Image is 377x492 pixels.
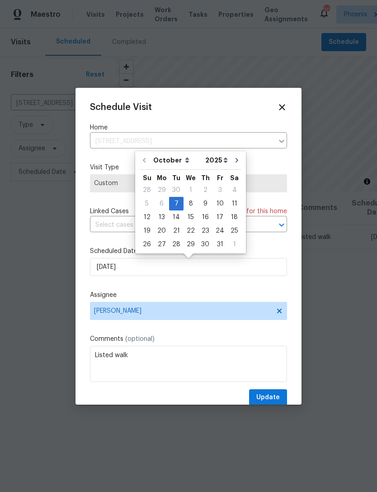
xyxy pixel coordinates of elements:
[90,218,262,232] input: Select cases
[140,197,154,210] div: 5
[90,103,152,112] span: Schedule Visit
[125,336,155,342] span: (optional)
[227,225,241,237] div: 25
[227,224,241,238] div: Sat Oct 25 2025
[198,183,212,197] div: Thu Oct 02 2025
[227,211,241,224] div: 18
[227,197,241,210] div: Sat Oct 11 2025
[90,247,287,256] label: Scheduled Date
[154,210,169,224] div: Mon Oct 13 2025
[184,197,198,210] div: 8
[90,123,287,132] label: Home
[212,184,227,196] div: 3
[169,210,184,224] div: Tue Oct 14 2025
[137,151,151,169] button: Go to previous month
[172,175,180,181] abbr: Tuesday
[198,238,212,251] div: Thu Oct 30 2025
[212,183,227,197] div: Fri Oct 03 2025
[212,238,227,251] div: 31
[184,238,198,251] div: 29
[169,211,184,224] div: 14
[184,225,198,237] div: 22
[184,211,198,224] div: 15
[249,389,287,406] button: Update
[140,238,154,251] div: 26
[212,225,227,237] div: 24
[212,210,227,224] div: Fri Oct 17 2025
[169,224,184,238] div: Tue Oct 21 2025
[212,238,227,251] div: Fri Oct 31 2025
[154,211,169,224] div: 13
[203,153,230,167] select: Year
[212,197,227,210] div: 10
[227,238,241,251] div: Sat Nov 01 2025
[198,224,212,238] div: Thu Oct 23 2025
[154,238,169,251] div: 27
[140,197,154,210] div: Sun Oct 05 2025
[186,175,196,181] abbr: Wednesday
[217,175,223,181] abbr: Friday
[230,151,244,169] button: Go to next month
[227,183,241,197] div: Sat Oct 04 2025
[184,210,198,224] div: Wed Oct 15 2025
[154,224,169,238] div: Mon Oct 20 2025
[90,134,273,148] input: Enter in an address
[140,183,154,197] div: Sun Sep 28 2025
[140,225,154,237] div: 19
[154,238,169,251] div: Mon Oct 27 2025
[94,179,283,188] span: Custom
[227,184,241,196] div: 4
[227,238,241,251] div: 1
[154,183,169,197] div: Mon Sep 29 2025
[227,197,241,210] div: 11
[169,183,184,197] div: Tue Sep 30 2025
[184,184,198,196] div: 1
[154,225,169,237] div: 20
[169,238,184,251] div: Tue Oct 28 2025
[140,184,154,196] div: 28
[140,224,154,238] div: Sun Oct 19 2025
[94,307,271,315] span: [PERSON_NAME]
[169,225,184,237] div: 21
[169,184,184,196] div: 30
[277,102,287,112] span: Close
[198,184,212,196] div: 2
[169,238,184,251] div: 28
[151,153,203,167] select: Month
[184,183,198,197] div: Wed Oct 01 2025
[90,163,287,172] label: Visit Type
[227,210,241,224] div: Sat Oct 18 2025
[90,334,287,344] label: Comments
[230,175,239,181] abbr: Saturday
[154,197,169,210] div: Mon Oct 06 2025
[140,211,154,224] div: 12
[169,197,184,210] div: Tue Oct 07 2025
[212,197,227,210] div: Fri Oct 10 2025
[90,258,287,276] input: M/D/YYYY
[198,211,212,224] div: 16
[184,238,198,251] div: Wed Oct 29 2025
[90,346,287,382] textarea: Listed walk
[184,197,198,210] div: Wed Oct 08 2025
[212,211,227,224] div: 17
[157,175,167,181] abbr: Monday
[184,224,198,238] div: Wed Oct 22 2025
[198,197,212,210] div: 9
[154,197,169,210] div: 6
[198,225,212,237] div: 23
[256,392,280,403] span: Update
[198,197,212,210] div: Thu Oct 09 2025
[143,175,151,181] abbr: Sunday
[198,238,212,251] div: 30
[275,219,288,231] button: Open
[154,184,169,196] div: 29
[90,207,129,216] span: Linked Cases
[140,238,154,251] div: Sun Oct 26 2025
[212,224,227,238] div: Fri Oct 24 2025
[90,291,287,300] label: Assignee
[201,175,210,181] abbr: Thursday
[140,210,154,224] div: Sun Oct 12 2025
[198,210,212,224] div: Thu Oct 16 2025
[169,197,184,210] div: 7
